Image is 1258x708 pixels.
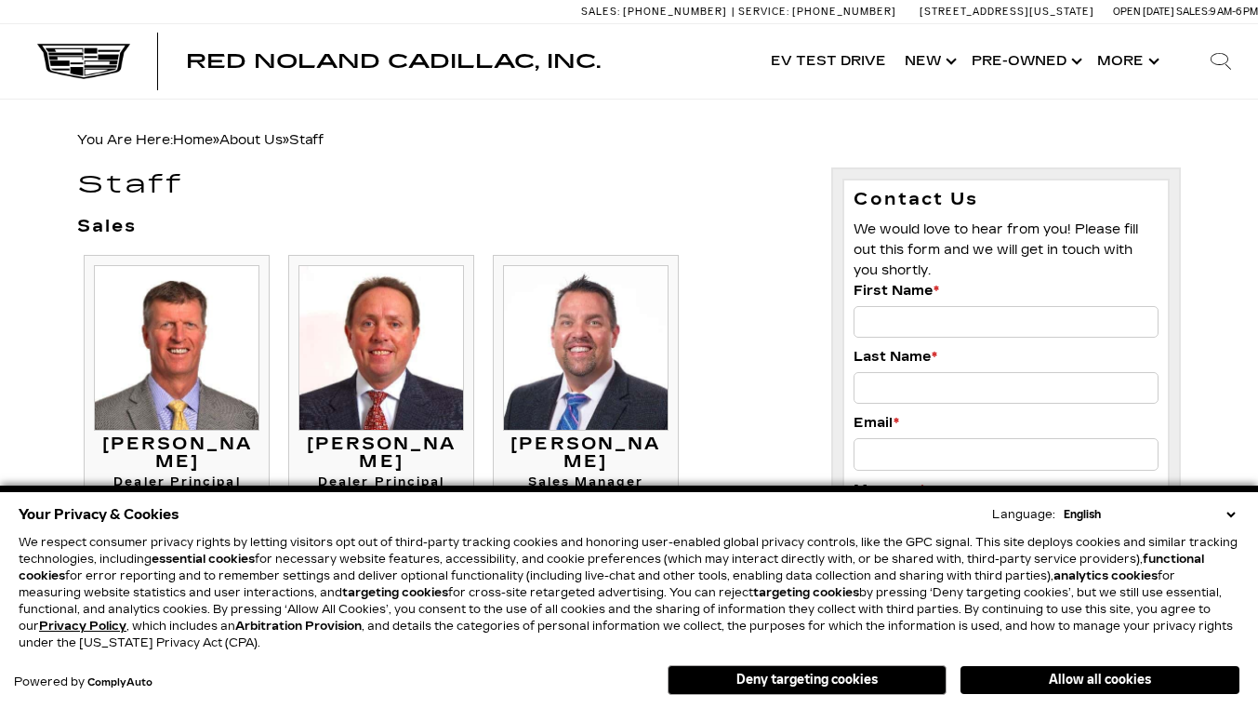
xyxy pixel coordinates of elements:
a: Sales: [PHONE_NUMBER] [581,7,732,17]
img: Leif Clinard [503,265,669,431]
strong: analytics cookies [1053,569,1158,582]
span: Staff [289,132,324,148]
span: Service: [738,6,789,18]
a: Privacy Policy [39,620,126,633]
a: Red Noland Cadillac, Inc. [186,52,601,71]
span: Sales: [581,6,620,18]
span: You Are Here: [77,132,324,148]
h4: Dealer Principal [298,476,464,494]
a: About Us [219,132,283,148]
img: Cadillac Dark Logo with Cadillac White Text [37,44,130,79]
span: [PHONE_NUMBER] [792,6,896,18]
span: Your Privacy & Cookies [19,501,179,528]
select: Language Select [1059,506,1239,523]
img: Mike Jorgensen [94,265,259,431]
a: EV Test Drive [761,24,895,99]
label: Last Name [854,347,937,367]
button: Deny targeting cookies [668,665,947,695]
h3: [PERSON_NAME] [94,435,259,473]
a: New [895,24,962,99]
span: [PHONE_NUMBER] [623,6,727,18]
a: Pre-Owned [962,24,1088,99]
a: ComplyAuto [87,677,152,688]
button: More [1088,24,1165,99]
a: [STREET_ADDRESS][US_STATE] [920,6,1094,18]
label: Email [854,413,899,434]
div: Language: [992,509,1055,520]
strong: targeting cookies [342,586,448,599]
label: First Name [854,281,939,301]
p: We respect consumer privacy rights by letting visitors opt out of third-party tracking cookies an... [19,534,1239,651]
div: Powered by [14,676,152,688]
strong: essential cookies [152,553,255,566]
span: Red Noland Cadillac, Inc. [186,50,601,73]
span: 9 AM-6 PM [1210,6,1258,18]
label: Message [854,480,925,501]
span: » [219,132,324,148]
h3: Sales [77,218,804,236]
div: Breadcrumbs [77,127,1182,154]
h4: Sales Manager [503,476,669,494]
a: Home [173,132,213,148]
strong: targeting cookies [753,586,859,599]
h3: [PERSON_NAME] [298,435,464,473]
h3: Contact Us [854,190,1159,210]
h4: Dealer Principal [94,476,259,494]
h1: Staff [77,172,804,199]
h3: [PERSON_NAME] [503,435,669,473]
span: Open [DATE] [1113,6,1174,18]
img: Thom Buckley [298,265,464,431]
a: Service: [PHONE_NUMBER] [732,7,901,17]
strong: Arbitration Provision [235,620,362,633]
span: » [173,132,324,148]
button: Allow all cookies [960,666,1239,694]
span: We would love to hear from you! Please fill out this form and we will get in touch with you shortly. [854,221,1138,278]
span: Sales: [1176,6,1210,18]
